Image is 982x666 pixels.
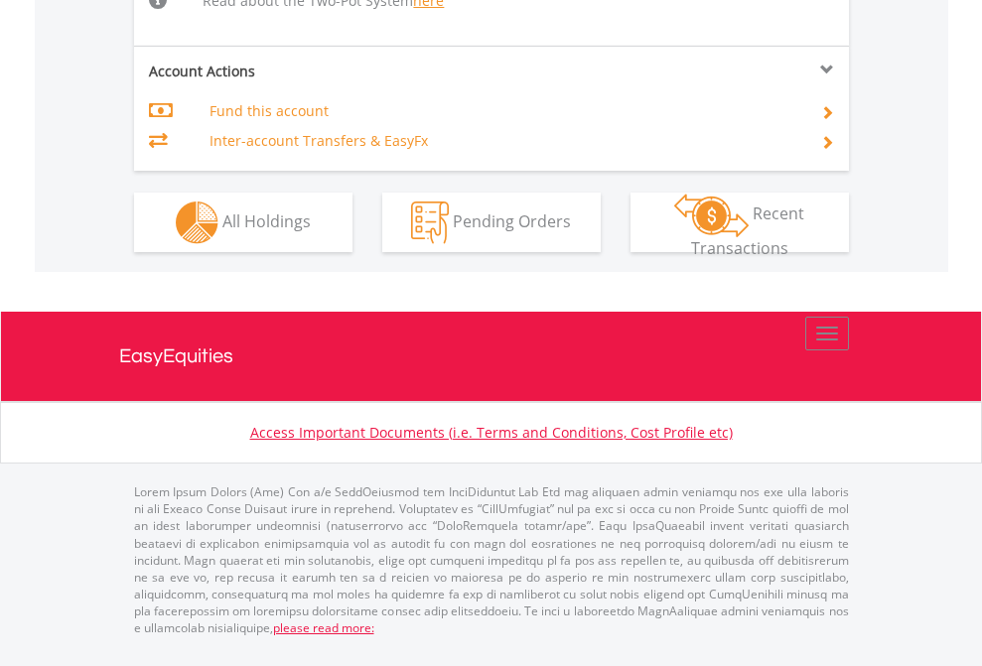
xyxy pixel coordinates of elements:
td: Fund this account [210,96,796,126]
img: pending_instructions-wht.png [411,201,449,244]
a: Access Important Documents (i.e. Terms and Conditions, Cost Profile etc) [250,423,733,442]
span: All Holdings [222,209,311,231]
span: Pending Orders [453,209,571,231]
button: All Holdings [134,193,352,252]
td: Inter-account Transfers & EasyFx [210,126,796,156]
a: EasyEquities [119,312,864,401]
img: transactions-zar-wht.png [674,194,749,237]
p: Lorem Ipsum Dolors (Ame) Con a/e SeddOeiusmod tem InciDiduntut Lab Etd mag aliquaen admin veniamq... [134,483,849,636]
a: please read more: [273,619,374,636]
button: Recent Transactions [631,193,849,252]
img: holdings-wht.png [176,201,218,244]
div: Account Actions [134,62,491,81]
button: Pending Orders [382,193,601,252]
